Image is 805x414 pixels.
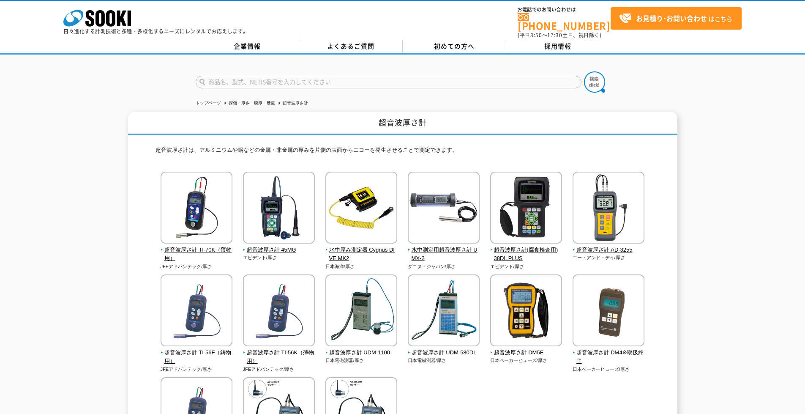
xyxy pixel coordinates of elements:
a: 超音波厚さ計 UDM-580DL [408,340,480,357]
span: 超音波厚さ計 45MG [243,246,315,255]
img: 超音波厚さ計(腐食検査用) 38DL PLUS [490,172,562,246]
img: 超音波厚さ計 45MG [243,172,315,246]
a: 水中厚み測定器 Cygnus DIVE MK2 [325,238,398,263]
p: JFEアドバンテック/厚さ [161,263,233,270]
img: 超音波厚さ計 DM4※取扱終了 [573,274,644,348]
span: 超音波厚さ計 UDM-580DL [408,348,480,357]
img: 超音波厚さ計 DM5E [490,274,562,348]
span: 超音波厚さ計 TI-56K（薄物用） [243,348,315,366]
span: 超音波厚さ計 AD-3255 [573,246,645,255]
span: 超音波厚さ計 UDM-1100 [325,348,398,357]
span: 8:50 [530,31,542,39]
p: 日本電磁測器/厚さ [408,357,480,364]
span: 超音波厚さ計 TI-70K（薄物用） [161,246,233,263]
a: 超音波厚さ計 TI-56K（薄物用） [243,340,315,366]
p: 日本ベーカーヒューズ/厚さ [573,366,645,373]
a: 超音波厚さ計 45MG [243,238,315,255]
img: 水中測定用超音波厚さ計 UMX-2 [408,172,480,246]
p: ダコタ・ジャパン/厚さ [408,263,480,270]
a: [PHONE_NUMBER] [518,13,611,30]
a: 超音波厚さ計 DM4※取扱終了 [573,340,645,366]
span: 17:30 [547,31,562,39]
img: 超音波厚さ計 TI-70K（薄物用） [161,172,232,246]
input: 商品名、型式、NETIS番号を入力してください [196,76,581,88]
span: はこちら [619,12,732,25]
a: 水中測定用超音波厚さ計 UMX-2 [408,238,480,263]
a: 採用情報 [506,40,610,53]
p: 日本海洋/厚さ [325,263,398,270]
p: JFEアドバンテック/厚さ [161,366,233,373]
p: 日本電磁測器/厚さ [325,357,398,364]
span: 初めての方へ [434,41,475,51]
a: 超音波厚さ計 TI-70K（薄物用） [161,238,233,263]
p: 超音波厚さ計は、アルミニウムや鋼などの金属・非金属の厚みを片側の表面からエコーを発生させることで測定できます。 [156,146,650,159]
p: エビデント/厚さ [490,263,562,270]
a: 初めての方へ [403,40,506,53]
img: 超音波厚さ計 UDM-1100 [325,274,397,348]
a: 探傷・厚さ・膜厚・硬度 [229,101,275,105]
a: 企業情報 [196,40,299,53]
img: 超音波厚さ計 AD-3255 [573,172,644,246]
span: 水中測定用超音波厚さ計 UMX-2 [408,246,480,263]
a: 超音波厚さ計 UDM-1100 [325,340,398,357]
p: エビデント/厚さ [243,254,315,261]
p: JFEアドバンテック/厚さ [243,366,315,373]
a: よくあるご質問 [299,40,403,53]
p: 日々進化する計測技術と多種・多様化するニーズにレンタルでお応えします。 [63,29,248,34]
h1: 超音波厚さ計 [128,112,677,135]
a: 超音波厚さ計 DM5E [490,340,562,357]
a: 超音波厚さ計 TI-56F（鋳物用） [161,340,233,366]
li: 超音波厚さ計 [276,99,308,108]
span: 超音波厚さ計 TI-56F（鋳物用） [161,348,233,366]
a: 超音波厚さ計(腐食検査用) 38DL PLUS [490,238,562,263]
img: 超音波厚さ計 UDM-580DL [408,274,480,348]
a: 超音波厚さ計 AD-3255 [573,238,645,255]
p: 日本ベーカーヒューズ/厚さ [490,357,562,364]
span: 超音波厚さ計 DM4※取扱終了 [573,348,645,366]
span: 超音波厚さ計(腐食検査用) 38DL PLUS [490,246,562,263]
span: お電話でのお問い合わせは [518,7,611,12]
img: 超音波厚さ計 TI-56K（薄物用） [243,274,315,348]
img: 超音波厚さ計 TI-56F（鋳物用） [161,274,232,348]
img: btn_search.png [584,71,605,93]
span: 水中厚み測定器 Cygnus DIVE MK2 [325,246,398,263]
span: 超音波厚さ計 DM5E [490,348,562,357]
img: 水中厚み測定器 Cygnus DIVE MK2 [325,172,397,246]
span: (平日 ～ 土日、祝日除く) [518,31,601,39]
a: トップページ [196,101,221,105]
a: お見積り･お問い合わせはこちら [611,7,742,30]
strong: お見積り･お問い合わせ [636,13,707,23]
p: エー・アンド・デイ/厚さ [573,254,645,261]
